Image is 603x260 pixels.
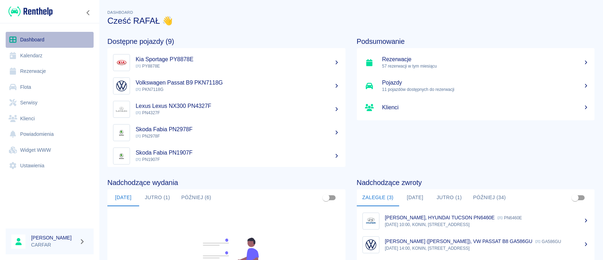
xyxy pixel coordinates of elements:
[6,6,53,17] a: Renthelp logo
[107,98,345,121] a: ImageLexus Lexus NX300 PN4327F PN4327F
[136,126,340,133] h5: Skoda Fabia PN2978F
[8,6,53,17] img: Renthelp logo
[385,238,533,244] p: [PERSON_NAME] ([PERSON_NAME]), VW PASSAT B8 GA586GU
[6,142,94,158] a: Widget WWW
[115,126,128,139] img: Image
[382,63,589,69] p: 57 rezerwacji w tym miesiącu
[382,104,589,111] h5: Klienci
[107,16,595,26] h3: Cześć RAFAŁ 👋
[497,215,522,220] p: PN6460E
[357,37,595,46] h4: Podsumowanie
[176,189,217,206] button: Później (6)
[107,74,345,98] a: ImageVolkswagen Passat B9 PKN7118G PKN7118G
[6,63,94,79] a: Rezerwacje
[115,149,128,163] img: Image
[6,48,94,64] a: Kalendarz
[107,178,345,187] h4: Nadchodzące wydania
[399,189,431,206] button: [DATE]
[357,74,595,98] a: Pojazdy11 pojazdów dostępnych do rezerwacji
[385,215,495,220] p: [PERSON_NAME], HYUNDAI TUCSON PN6460E
[382,86,589,93] p: 11 pojazdów dostępnych do rezerwacji
[107,51,345,74] a: ImageKia Sportage PY8878E PY8878E
[467,189,512,206] button: Później (34)
[568,191,582,204] span: Pokaż przypisane tylko do mnie
[364,214,378,228] img: Image
[115,103,128,116] img: Image
[139,189,176,206] button: Jutro (1)
[535,239,561,244] p: GA586GU
[136,134,160,139] span: PN2978F
[136,64,160,69] span: PY8878E
[6,158,94,174] a: Ustawienia
[357,189,399,206] button: Zaległe (3)
[6,32,94,48] a: Dashboard
[357,178,595,187] h4: Nadchodzące zwroty
[107,189,139,206] button: [DATE]
[382,79,589,86] h5: Pojazdy
[115,56,128,69] img: Image
[357,51,595,74] a: Rezerwacje57 rezerwacji w tym miesiącu
[6,95,94,111] a: Serwisy
[115,79,128,93] img: Image
[6,111,94,127] a: Klienci
[357,209,595,233] a: Image[PERSON_NAME], HYUNDAI TUCSON PN6460E PN6460E[DATE] 10:00, KONIN, [STREET_ADDRESS]
[6,79,94,95] a: Flota
[382,56,589,63] h5: Rezerwacje
[136,56,340,63] h5: Kia Sportage PY8878E
[385,221,589,228] p: [DATE] 10:00, KONIN, [STREET_ADDRESS]
[6,126,94,142] a: Powiadomienia
[357,233,595,256] a: Image[PERSON_NAME] ([PERSON_NAME]), VW PASSAT B8 GA586GU GA586GU[DATE] 14:00, KONIN, [STREET_ADDR...
[136,149,340,156] h5: Skoda Fabia PN1907F
[385,245,589,252] p: [DATE] 14:00, KONIN, [STREET_ADDRESS]
[136,87,164,92] span: PKN7118G
[83,8,94,17] button: Zwiń nawigację
[136,157,160,162] span: PN1907F
[364,238,378,252] img: Image
[107,37,345,46] h4: Dostępne pojazdy (9)
[107,10,133,15] span: Dashboard
[319,191,333,204] span: Pokaż przypisane tylko do mnie
[431,189,467,206] button: Jutro (1)
[136,103,340,110] h5: Lexus Lexus NX300 PN4327F
[31,241,76,249] p: CARFAR
[136,110,160,115] span: PN4327F
[31,234,76,241] h6: [PERSON_NAME]
[136,79,340,86] h5: Volkswagen Passat B9 PKN7118G
[107,121,345,144] a: ImageSkoda Fabia PN2978F PN2978F
[107,144,345,168] a: ImageSkoda Fabia PN1907F PN1907F
[357,98,595,117] a: Klienci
